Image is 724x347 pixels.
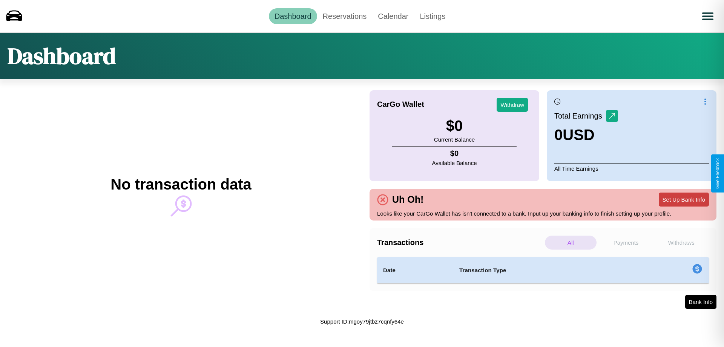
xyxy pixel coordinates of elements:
h4: $ 0 [432,149,477,158]
a: Listings [414,8,451,24]
p: Current Balance [434,134,475,145]
div: Give Feedback [715,158,720,189]
p: Looks like your CarGo Wallet has isn't connected to a bank. Input up your banking info to finish ... [377,208,709,219]
h4: Uh Oh! [388,194,427,205]
h4: CarGo Wallet [377,100,424,109]
p: Payments [600,236,652,250]
h1: Dashboard [8,40,116,71]
p: Support ID: mgoy79jtbz7cqnfy64e [320,316,404,327]
a: Calendar [372,8,414,24]
a: Reservations [317,8,373,24]
h3: $ 0 [434,117,475,134]
h2: No transaction data [110,176,251,193]
button: Bank Info [685,295,716,309]
button: Withdraw [497,98,528,112]
h4: Transaction Type [459,266,630,275]
p: Withdraws [655,236,707,250]
p: All [545,236,597,250]
h4: Date [383,266,447,275]
p: All Time Earnings [554,163,709,174]
p: Total Earnings [554,109,606,123]
h4: Transactions [377,238,543,247]
button: Open menu [697,6,718,27]
h3: 0 USD [554,126,618,143]
button: Set Up Bank Info [659,193,709,207]
p: Available Balance [432,158,477,168]
a: Dashboard [269,8,317,24]
table: simple table [377,257,709,284]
